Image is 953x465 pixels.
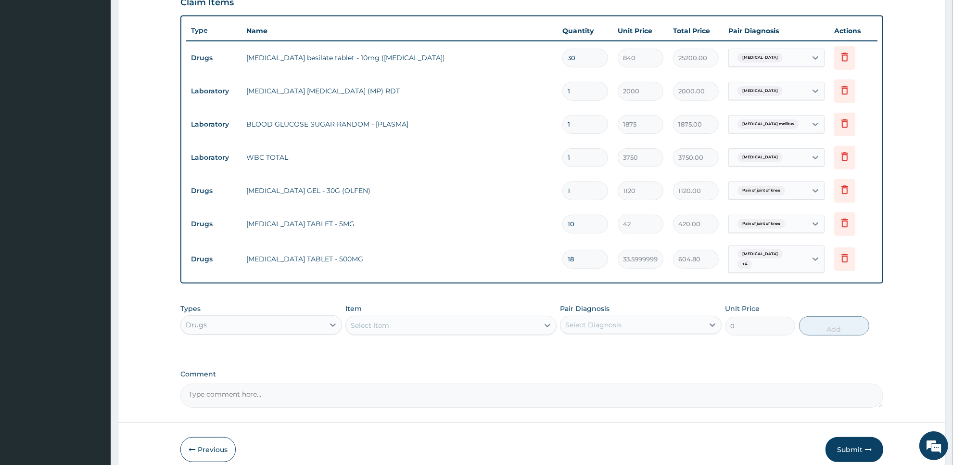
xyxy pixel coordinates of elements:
span: [MEDICAL_DATA] [737,249,783,259]
td: [MEDICAL_DATA] GEL - 30G (OLFEN) [241,181,558,200]
div: Chat with us now [50,54,162,66]
th: Actions [829,21,877,40]
td: BLOOD GLUCOSE SUGAR RANDOM - [PLASMA] [241,115,558,134]
img: d_794563401_company_1708531726252_794563401 [18,48,39,72]
td: Drugs [186,250,241,268]
td: Laboratory [186,116,241,133]
div: Select Diagnosis [565,320,622,330]
label: Types [180,305,201,313]
td: Drugs [186,215,241,233]
button: Previous [180,437,236,462]
label: Unit Price [725,304,760,313]
span: [MEDICAL_DATA] [737,86,783,96]
label: Pair Diagnosis [560,304,610,313]
button: Add [799,316,869,336]
div: Drugs [186,320,207,330]
span: [MEDICAL_DATA] mellitus [737,119,799,129]
td: [MEDICAL_DATA] [MEDICAL_DATA] (MP) RDT [241,81,558,101]
span: Pain of joint of knee [737,219,785,229]
td: Laboratory [186,149,241,167]
div: Minimize live chat window [158,5,181,28]
textarea: Type your message and hit 'Enter' [5,263,183,297]
span: + 4 [737,259,752,269]
th: Total Price [668,21,724,40]
td: Drugs [186,49,241,67]
label: Comment [180,370,883,378]
td: WBC TOTAL [241,148,558,167]
td: [MEDICAL_DATA] TABLET - 5MG [241,214,558,233]
td: [MEDICAL_DATA] besilate tablet - 10mg ([MEDICAL_DATA]) [241,48,558,67]
th: Name [241,21,558,40]
th: Unit Price [613,21,668,40]
span: We're online! [56,121,133,219]
th: Type [186,22,241,39]
button: Submit [826,437,883,462]
span: [MEDICAL_DATA] [737,53,783,63]
span: Pain of joint of knee [737,186,785,195]
td: [MEDICAL_DATA] TABLET - 500MG [241,249,558,269]
th: Pair Diagnosis [724,21,829,40]
span: [MEDICAL_DATA] [737,153,783,162]
label: Item [345,304,362,313]
td: Laboratory [186,82,241,100]
td: Drugs [186,182,241,200]
th: Quantity [558,21,613,40]
div: Select Item [351,321,389,330]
